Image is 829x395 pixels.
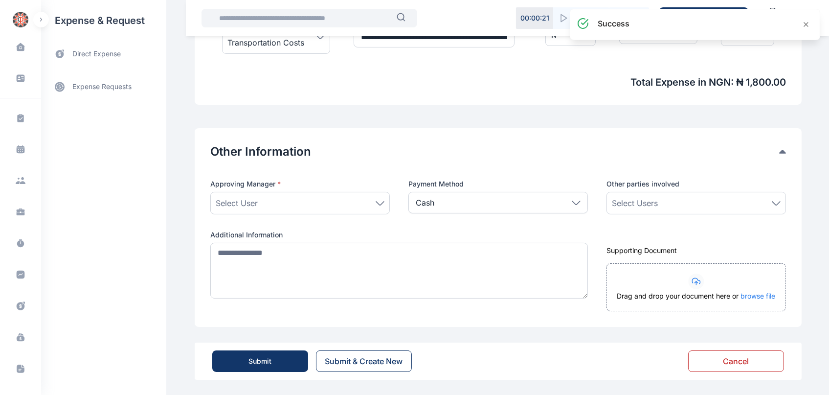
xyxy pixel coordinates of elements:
a: expense requests [41,75,166,98]
span: Select Users [612,197,658,209]
a: direct expense [41,41,166,67]
span: direct expense [72,49,121,59]
span: browse file [741,292,776,300]
label: Additional Information [210,230,588,240]
p: Cash [416,197,434,209]
button: Submit [212,350,308,372]
div: expense requests [41,67,166,98]
button: Other Information [210,144,779,160]
div: Other Information [210,144,786,160]
button: Continue [553,7,609,29]
button: Cancel [688,350,784,372]
div: Drag and drop your document here or [607,291,785,311]
label: Payment Method [408,179,588,189]
span: Other parties involved [606,179,679,189]
span: Approving Manager [210,179,281,189]
div: Supporting Document [606,246,786,256]
span: Total Expense in NGN : ₦ 1,800.00 [210,75,786,89]
p: 00 : 00 : 21 [520,13,549,23]
span: Select User [216,197,258,209]
a: Calendar [756,3,789,33]
button: Submit & Create New [316,350,412,372]
div: Submit [249,356,272,366]
span: Local Travel / Transportation Costs [227,25,316,48]
h3: success [598,18,629,29]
